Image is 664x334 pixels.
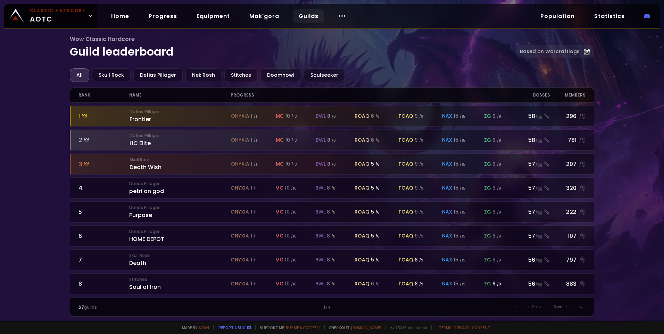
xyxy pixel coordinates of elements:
small: / 8 [332,114,336,119]
span: onyxia [231,280,249,287]
a: 4Defias Pillagerpetri on godonyxia 1 /1mc 10 /10bwl 8 /8roaq 5 /6toaq 9 /9nax 15 /15zg 9 /957/58320 [70,177,594,199]
span: zg [484,208,491,216]
span: mc [275,232,283,240]
div: 57 [509,184,550,192]
a: Statistics [589,9,630,23]
div: HC Elite [130,133,231,148]
small: / 9 [419,258,423,263]
span: Support me, [255,325,320,330]
div: 5 [78,208,129,216]
small: / 8 [331,258,335,263]
span: v. d752d5 - production [385,325,427,330]
div: 10 [285,208,297,216]
a: [DOMAIN_NAME] [351,325,381,330]
div: 107 [550,232,586,240]
a: 7Skull RockDeathonyxia 1 /1mc 10 /10bwl 8 /8roaq 5 /6toaq 8 /9nax 15 /15zg 9 /956/58797 [70,249,594,270]
div: 57 [509,160,550,168]
span: onyxia [231,208,249,216]
a: Population [535,9,580,23]
span: nax [442,136,452,144]
div: 1 [251,112,257,120]
small: / 10 [291,234,297,239]
small: / 6 [375,186,380,191]
div: guilds [78,304,205,310]
span: roaq [355,136,370,144]
span: onyxia [231,112,249,120]
div: 9 [415,208,423,216]
small: / 8 [331,234,335,239]
small: Defias Pillager [129,204,231,211]
div: 9 [492,208,501,216]
a: 1Defias PillagerFrontieronyxia 1 /1mc 10 /10bwl 8 /8roaq 6 /6toaq 9 /9nax 15 /15zg 9 /958/58296 [70,106,594,127]
div: 320 [550,184,586,192]
span: roaq [355,184,370,192]
span: roaq [355,256,370,264]
span: zg [484,232,491,240]
small: / 6 [375,210,380,215]
small: Stitches [129,276,231,283]
span: bwl [315,280,325,287]
span: toaq [398,232,413,240]
span: onyxia [231,232,249,240]
div: 10 [285,256,297,264]
div: progress [231,88,509,102]
small: Skull Rock [130,157,231,163]
span: mc [276,112,284,120]
small: / 9 [497,210,501,215]
div: 10 [285,232,297,240]
div: 9 [492,160,501,168]
small: / 9 [419,138,423,143]
small: / 1 [254,114,257,119]
small: / 10 [291,162,297,167]
span: bwl [315,184,325,192]
small: / 6 [375,114,380,119]
div: members [550,88,586,102]
div: 1 [250,184,257,192]
div: 207 [550,160,586,168]
small: / 9 [497,234,501,239]
span: bwl [316,136,326,144]
a: Mak'gora [244,9,285,23]
div: 8 [327,232,335,240]
small: / 58 [535,258,542,264]
small: / 1 [254,138,257,143]
small: / 1 [254,210,257,215]
small: / 15 [460,258,465,263]
div: 8 [415,280,423,287]
div: 8 [327,280,335,287]
span: mc [275,208,283,216]
small: / 6 [375,162,380,167]
div: 56 [509,256,550,264]
small: / 9 [419,162,423,167]
small: / 8 [331,186,335,191]
small: Defias Pillager [129,228,231,235]
div: 10 [285,184,297,192]
div: 9 [415,184,423,192]
small: / 1 [254,282,257,287]
div: 8 [492,280,501,287]
div: 1 [250,280,257,287]
span: mc [276,160,284,168]
span: nax [442,184,452,192]
div: 7 [78,256,129,264]
small: / 10 [291,210,297,215]
div: 6 [371,112,380,120]
div: Purpose [129,204,231,219]
div: Soul of Iron [129,276,231,291]
div: 3 [79,160,130,168]
div: Death Wish [130,157,231,172]
div: 296 [550,112,586,120]
div: 10 [285,136,297,144]
small: / 10 [291,258,297,263]
small: / 8 [332,138,336,143]
span: zg [484,160,491,168]
small: Skull Rock [129,252,231,259]
div: 5 [371,160,380,168]
span: roaq [355,280,370,287]
div: 15 [454,280,465,287]
small: Defias Pillager [130,109,231,115]
span: bwl [315,208,325,216]
span: zg [484,136,491,144]
span: mc [275,256,283,264]
div: 15 [454,136,465,144]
